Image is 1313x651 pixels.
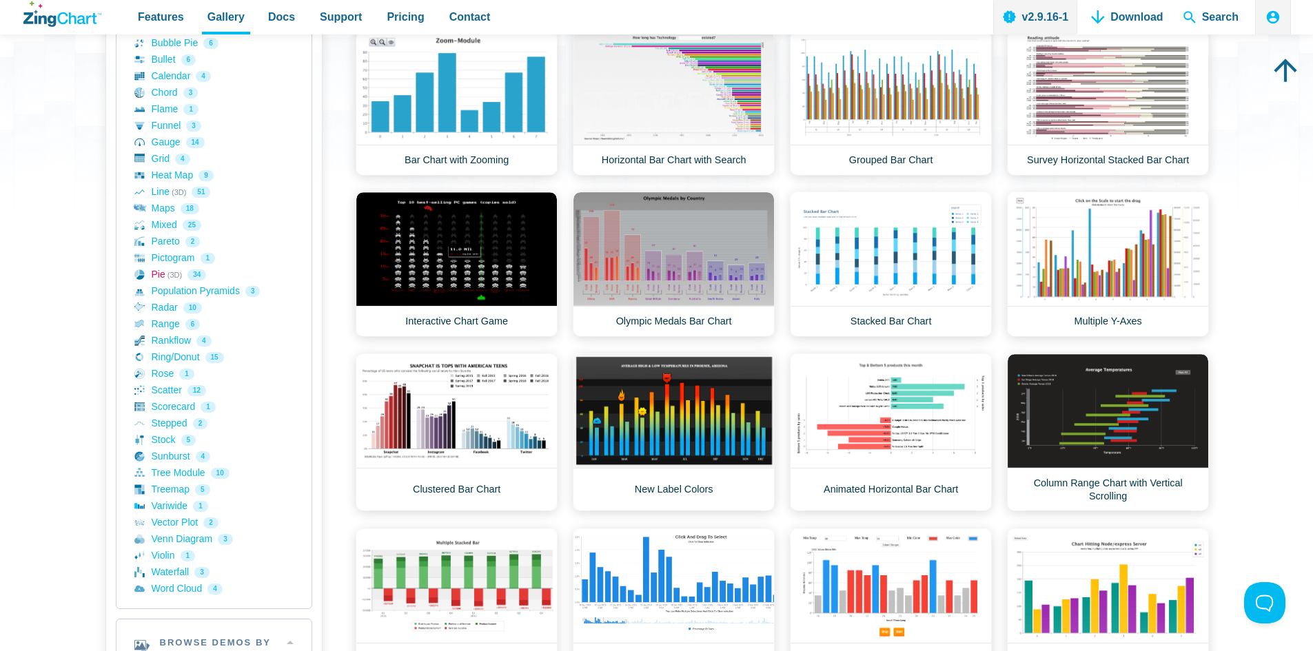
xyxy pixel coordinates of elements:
a: Column Range Chart with Vertical Scrolling [1007,353,1209,511]
span: Features [138,8,184,26]
a: Grouped Bar Chart [790,30,992,176]
a: New Label Colors [573,353,775,511]
a: Olympic Medals Bar Chart [573,192,775,337]
a: Survey Horizontal Stacked Bar Chart [1007,30,1209,176]
iframe: Toggle Customer Support [1244,582,1285,623]
span: Docs [268,8,295,26]
a: Clustered Bar Chart [356,353,558,511]
a: Bar Chart with Zooming [356,30,558,176]
a: Animated Horizontal Bar Chart [790,353,992,511]
span: Contact [449,8,491,26]
span: Support [320,8,362,26]
span: Pricing [387,8,424,26]
a: Horizontal Bar Chart with Search [573,30,775,176]
span: Gallery [207,8,245,26]
a: Interactive Chart Game [356,192,558,337]
a: Multiple Y-Axes [1007,192,1209,337]
a: Stacked Bar Chart [790,192,992,337]
a: ZingChart Logo. Click to return to the homepage [23,1,101,27]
